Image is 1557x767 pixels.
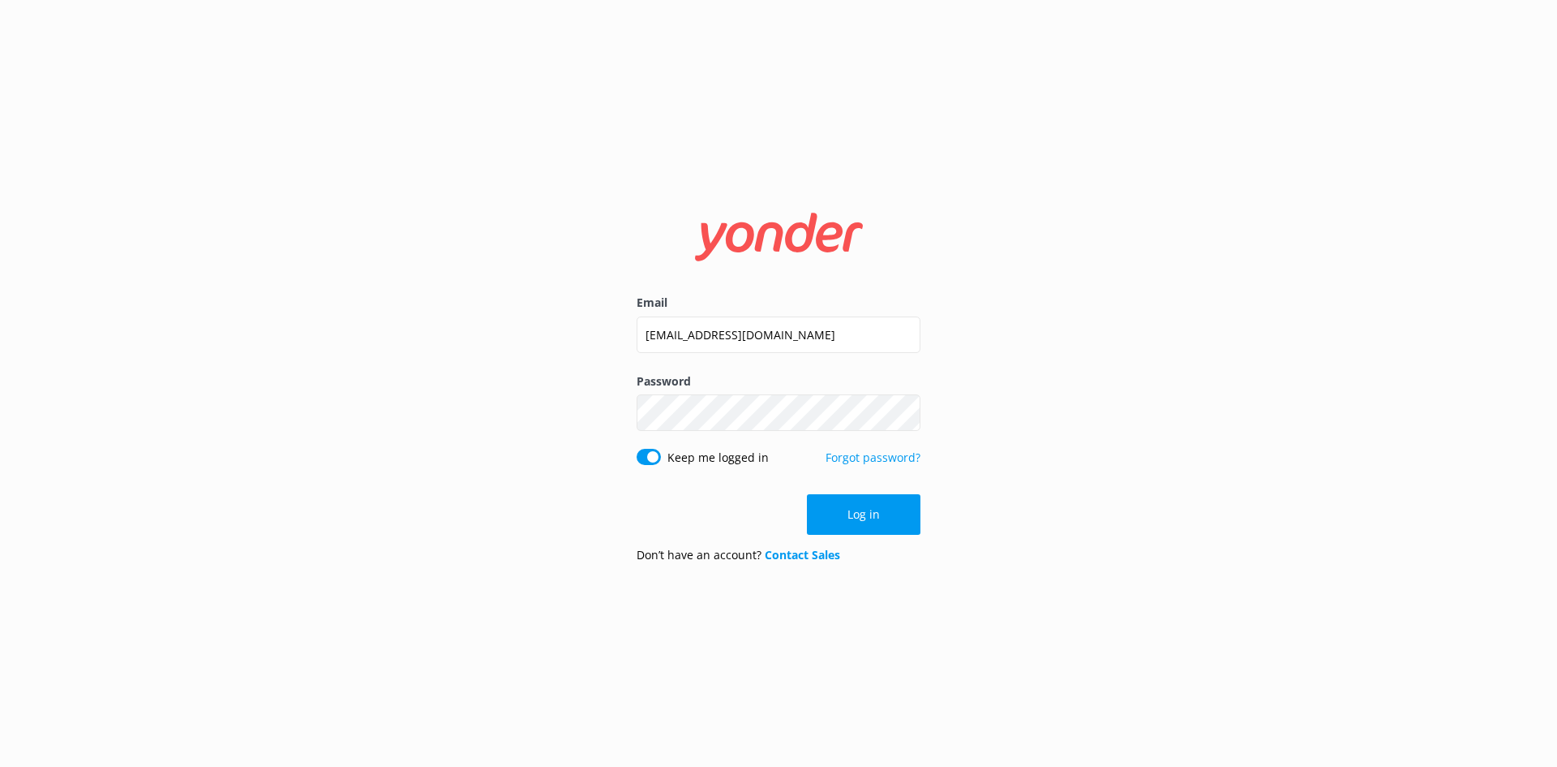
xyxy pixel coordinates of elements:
button: Log in [807,494,920,535]
p: Don’t have an account? [637,546,840,564]
label: Password [637,373,920,390]
a: Forgot password? [826,450,920,465]
label: Email [637,294,920,312]
a: Contact Sales [765,547,840,562]
input: user@emailaddress.com [637,317,920,353]
label: Keep me logged in [667,449,769,467]
button: Show password [888,397,920,429]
